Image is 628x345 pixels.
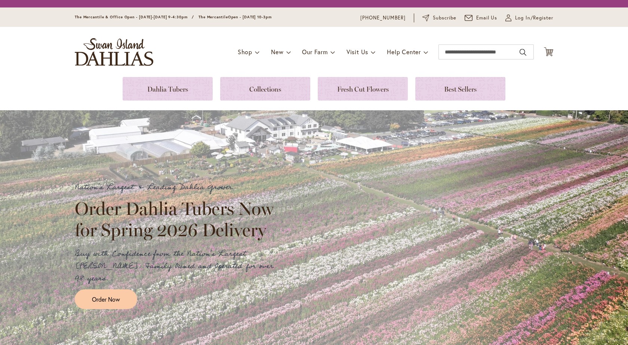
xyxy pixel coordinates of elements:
a: [PHONE_NUMBER] [360,14,406,22]
span: Subscribe [433,14,456,22]
a: Order Now [75,289,137,309]
a: store logo [75,38,153,66]
a: Email Us [465,14,498,22]
h2: Order Dahlia Tubers Now for Spring 2026 Delivery [75,198,280,240]
span: Our Farm [302,48,327,56]
button: Search [520,46,526,58]
span: Order Now [92,295,120,304]
a: Subscribe [422,14,456,22]
span: Email Us [476,14,498,22]
span: The Mercantile & Office Open - [DATE]-[DATE] 9-4:30pm / The Mercantile [75,15,228,19]
a: Log In/Register [505,14,553,22]
p: Nation's Largest & Leading Dahlia Grower [75,181,280,194]
span: Help Center [387,48,421,56]
span: Log In/Register [515,14,553,22]
span: Shop [238,48,252,56]
span: New [271,48,283,56]
span: Visit Us [347,48,368,56]
p: Buy with Confidence from the Nation's Largest [PERSON_NAME]. Family Owned and Operated for over 9... [75,248,280,285]
span: Open - [DATE] 10-3pm [228,15,272,19]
